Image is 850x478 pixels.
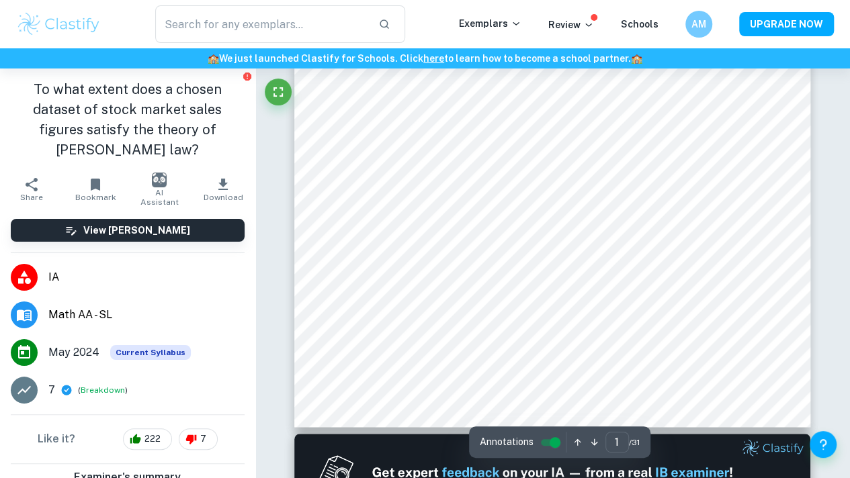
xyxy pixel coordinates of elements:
span: May 2024 [48,344,99,361]
input: Search for any exemplars... [155,5,368,43]
span: 7 [193,432,214,446]
button: AM [685,11,712,38]
img: AI Assistant [152,173,167,187]
button: AI Assistant [128,171,192,208]
a: Schools [621,19,658,30]
p: Exemplars [459,16,521,31]
button: UPGRADE NOW [739,12,834,36]
h1: To what extent does a chosen dataset of stock market sales figures satisfy the theory of [PERSON_... [11,79,245,160]
button: Report issue [243,71,253,81]
button: Fullscreen [265,79,292,105]
span: Download [204,193,243,202]
h6: We just launched Clastify for Schools. Click to learn how to become a school partner. [3,51,847,66]
span: ( ) [78,384,128,397]
span: Share [20,193,43,202]
h6: AM [691,17,707,32]
p: 7 [48,382,55,398]
span: 🏫 [208,53,219,64]
span: IA [48,269,245,285]
img: Clastify logo [16,11,101,38]
span: 222 [137,432,168,446]
a: here [423,53,444,64]
span: AI Assistant [136,188,183,207]
button: Bookmark [64,171,128,208]
span: Current Syllabus [110,345,191,360]
button: Breakdown [81,384,125,396]
div: 7 [179,428,218,450]
p: Review [548,17,594,32]
h6: Like it? [38,431,75,447]
span: Bookmark [75,193,116,202]
h6: View [PERSON_NAME] [83,223,190,238]
div: This exemplar is based on the current syllabus. Feel free to refer to it for inspiration/ideas wh... [110,345,191,360]
span: 🏫 [631,53,642,64]
button: Download [192,171,255,208]
button: View [PERSON_NAME] [11,219,245,242]
span: / 31 [629,436,640,448]
span: Math AA - SL [48,307,245,323]
span: Annotations [480,435,534,449]
button: Help and Feedback [810,431,837,458]
div: 222 [123,428,172,450]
